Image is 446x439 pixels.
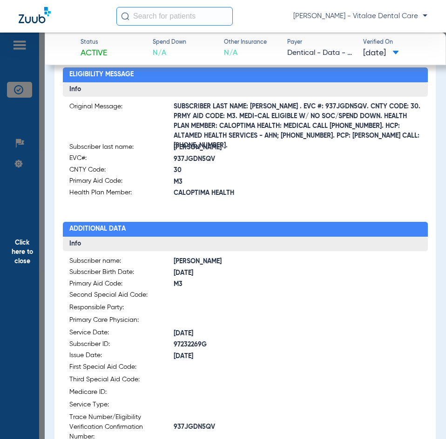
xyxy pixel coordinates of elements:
[174,257,245,266] span: [PERSON_NAME]
[69,279,174,291] span: Primary Aid Code:
[69,256,174,268] span: Subscriber name:
[293,12,427,21] span: [PERSON_NAME] - Vitalae Dental Care
[69,400,174,412] span: Service Type:
[224,47,267,59] span: N/A
[153,39,186,47] span: Spend Down
[19,7,51,23] img: Zuub Logo
[174,188,245,198] span: CALOPTIMA HEALTH
[174,121,421,131] span: SUBSCRIBER LAST NAME: [PERSON_NAME] . EVC #: 937JGDN5QV. CNTY CODE: 30. PRMY AID CODE: M3. MEDI-C...
[363,39,431,47] span: Verified On
[63,82,428,97] h3: Info
[153,47,186,59] span: N/A
[174,329,245,339] span: [DATE]
[174,422,245,432] span: 937JGDN5QV
[287,47,355,59] span: Dentical - Data - Bot
[287,39,355,47] span: Payer
[69,375,174,387] span: Third Special Aid Code:
[363,47,399,59] span: [DATE]
[69,165,174,177] span: CNTY Code:
[174,352,245,361] span: [DATE]
[116,7,233,26] input: Search for patients
[63,222,428,237] h2: Additional Data
[69,351,174,362] span: Issue Date:
[174,279,245,289] span: M3
[63,67,428,82] h2: Eligibility Message
[174,268,245,278] span: [DATE]
[69,328,174,339] span: Service Date:
[174,166,245,175] span: 30
[174,154,245,164] span: 937JGDN5QV
[69,339,174,351] span: Subscriber ID:
[81,39,107,47] span: Status
[399,394,446,439] iframe: Chat Widget
[69,142,174,154] span: Subscriber last name:
[69,362,174,375] span: First Special Aid Code:
[69,290,174,303] span: Second Special Aid Code:
[69,267,174,279] span: Subscriber Birth Date:
[63,237,428,252] h3: Info
[174,177,245,187] span: M3
[69,153,174,165] span: EVC#:
[174,143,245,153] span: [PERSON_NAME]
[174,340,245,350] span: 97232269G
[81,47,107,59] span: Active
[69,176,174,188] span: Primary Aid Code:
[69,303,174,315] span: Responsible Party:
[69,315,174,328] span: Primary Care Physician:
[121,12,129,20] img: Search Icon
[69,102,174,131] span: Original Message:
[69,188,174,200] span: Health Plan Member:
[224,39,267,47] span: Other Insurance
[69,387,174,400] span: Medicare ID:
